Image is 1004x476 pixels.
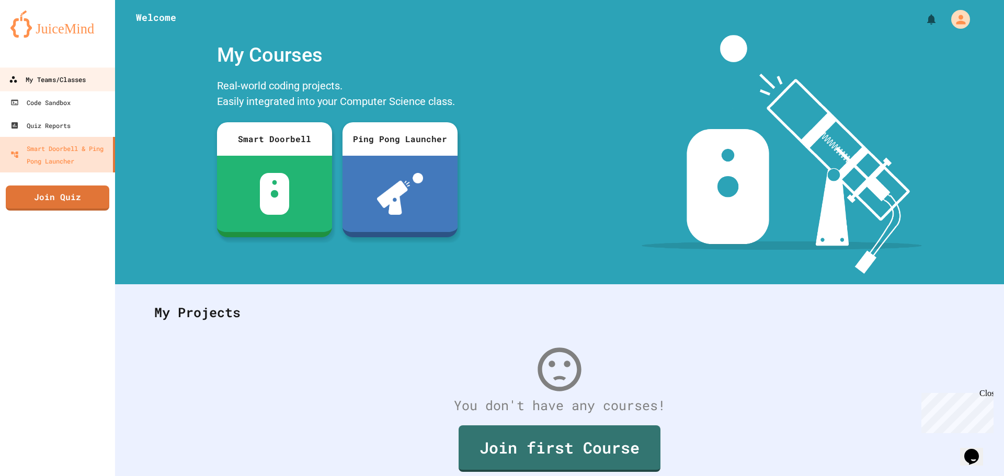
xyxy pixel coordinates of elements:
[9,73,86,86] div: My Teams/Classes
[10,119,71,132] div: Quiz Reports
[459,425,660,472] a: Join first Course
[212,75,463,114] div: Real-world coding projects. Easily integrated into your Computer Science class.
[940,7,973,31] div: My Account
[917,389,994,433] iframe: chat widget
[960,434,994,466] iframe: chat widget
[906,10,940,28] div: My Notifications
[260,173,290,215] img: sdb-white.svg
[10,10,105,38] img: logo-orange.svg
[343,122,458,156] div: Ping Pong Launcher
[6,185,109,211] a: Join Quiz
[4,4,72,66] div: Chat with us now!Close
[377,173,424,215] img: ppl-with-ball.png
[10,96,71,109] div: Code Sandbox
[642,35,922,274] img: banner-image-my-projects.png
[10,142,109,167] div: Smart Doorbell & Ping Pong Launcher
[212,35,463,75] div: My Courses
[144,396,975,415] div: You don't have any courses!
[144,292,975,333] div: My Projects
[217,122,332,156] div: Smart Doorbell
